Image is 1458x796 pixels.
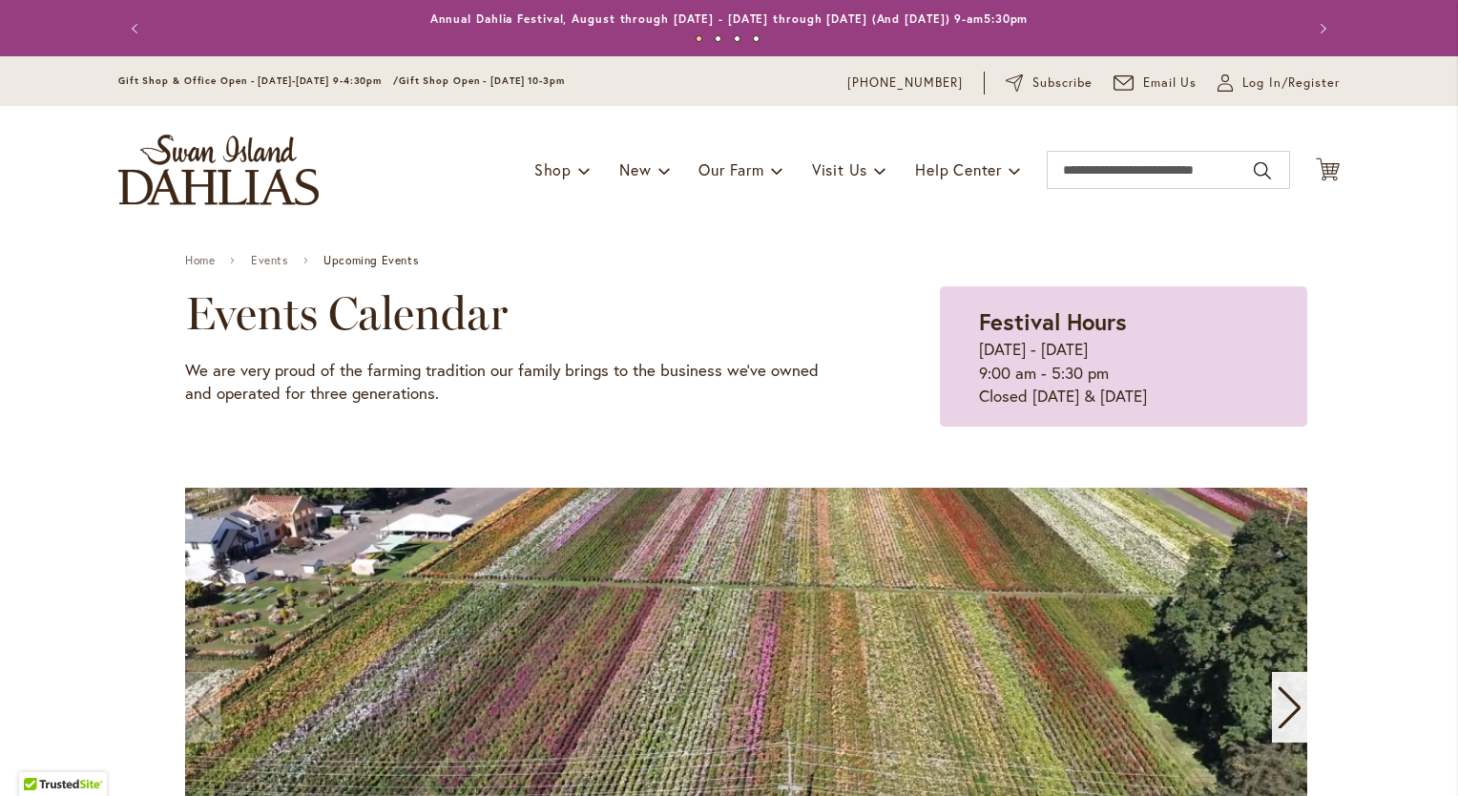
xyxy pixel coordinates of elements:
[1143,73,1198,93] span: Email Us
[118,74,399,87] span: Gift Shop & Office Open - [DATE]-[DATE] 9-4:30pm /
[847,73,963,93] a: [PHONE_NUMBER]
[979,306,1127,337] strong: Festival Hours
[715,35,721,42] button: 2 of 4
[185,359,844,406] p: We are very proud of the farming tradition our family brings to the business we've owned and oper...
[323,254,418,267] span: Upcoming Events
[734,35,740,42] button: 3 of 4
[118,135,319,205] a: store logo
[812,159,867,179] span: Visit Us
[251,254,288,267] a: Events
[696,35,702,42] button: 1 of 4
[185,254,215,267] a: Home
[399,74,565,87] span: Gift Shop Open - [DATE] 10-3pm
[534,159,572,179] span: Shop
[1006,73,1093,93] a: Subscribe
[118,10,156,48] button: Previous
[185,286,844,340] h2: Events Calendar
[915,159,1002,179] span: Help Center
[979,338,1268,408] p: [DATE] - [DATE] 9:00 am - 5:30 pm Closed [DATE] & [DATE]
[753,35,760,42] button: 4 of 4
[1242,73,1340,93] span: Log In/Register
[1218,73,1340,93] a: Log In/Register
[1302,10,1340,48] button: Next
[698,159,763,179] span: Our Farm
[1114,73,1198,93] a: Email Us
[619,159,651,179] span: New
[430,11,1029,26] a: Annual Dahlia Festival, August through [DATE] - [DATE] through [DATE] (And [DATE]) 9-am5:30pm
[1032,73,1093,93] span: Subscribe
